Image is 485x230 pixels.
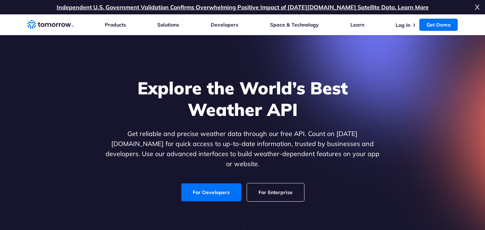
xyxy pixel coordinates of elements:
[104,77,381,120] h1: Explore the World’s Best Weather API
[247,183,304,201] a: For Enterprise
[211,22,238,28] a: Developers
[105,22,126,28] a: Products
[396,22,410,28] a: Log In
[104,129,381,169] p: Get reliable and precise weather data through our free API. Count on [DATE][DOMAIN_NAME] for quic...
[157,22,179,28] a: Solutions
[350,22,364,28] a: Learn
[419,19,458,31] a: Get Demo
[27,19,74,30] a: Home link
[270,22,319,28] a: Space & Technology
[57,4,429,11] a: Independent U.S. Government Validation Confirms Overwhelming Positive Impact of [DATE][DOMAIN_NAM...
[181,183,241,201] a: For Developers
